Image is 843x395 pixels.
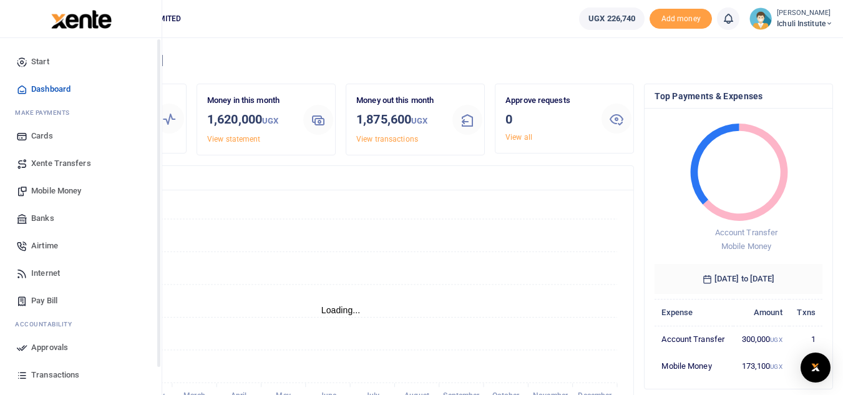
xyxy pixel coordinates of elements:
small: UGX [411,116,427,125]
td: Mobile Money [655,353,733,379]
a: Transactions [10,361,152,389]
span: Mobile Money [31,185,81,197]
li: M [10,103,152,122]
td: 1 [789,326,822,353]
h6: [DATE] to [DATE] [655,264,822,294]
span: Account Transfer [715,228,778,237]
span: Approvals [31,341,68,354]
h4: Hello [PERSON_NAME] [47,54,833,67]
p: Money out this month [356,94,442,107]
span: UGX 226,740 [588,12,635,25]
a: Banks [10,205,152,232]
h3: 0 [505,110,592,129]
li: Toup your wallet [650,9,712,29]
a: Start [10,48,152,76]
div: Open Intercom Messenger [801,353,831,383]
h3: 1,875,600 [356,110,442,130]
a: View transactions [356,135,418,144]
span: Dashboard [31,83,71,95]
h3: 1,620,000 [207,110,293,130]
a: Dashboard [10,76,152,103]
a: View all [505,133,532,142]
a: Airtime [10,232,152,260]
span: Mobile Money [721,241,771,251]
a: UGX 226,740 [579,7,645,30]
span: Cards [31,130,53,142]
a: Internet [10,260,152,287]
span: Add money [650,9,712,29]
h4: Top Payments & Expenses [655,89,822,103]
a: logo-small logo-large logo-large [50,14,112,23]
span: Transactions [31,369,79,381]
small: UGX [262,116,278,125]
span: Pay Bill [31,295,57,307]
span: ake Payments [21,108,70,117]
span: Airtime [31,240,58,252]
a: Pay Bill [10,287,152,315]
span: Internet [31,267,60,280]
p: Money in this month [207,94,293,107]
a: Add money [650,13,712,22]
span: Start [31,56,49,68]
text: Loading... [321,305,361,315]
p: Approve requests [505,94,592,107]
th: Txns [789,299,822,326]
li: Wallet ballance [574,7,650,30]
small: UGX [770,363,782,370]
img: logo-large [51,10,112,29]
li: Ac [10,315,152,334]
span: Xente Transfers [31,157,91,170]
td: 173,100 [733,353,789,379]
td: 2 [789,353,822,379]
span: countability [24,319,72,329]
a: profile-user [PERSON_NAME] Ichuli Institute [749,7,833,30]
img: profile-user [749,7,772,30]
a: Cards [10,122,152,150]
th: Amount [733,299,789,326]
a: Mobile Money [10,177,152,205]
th: Expense [655,299,733,326]
td: 300,000 [733,326,789,353]
small: [PERSON_NAME] [777,8,833,19]
a: Xente Transfers [10,150,152,177]
span: Ichuli Institute [777,18,833,29]
a: Approvals [10,334,152,361]
td: Account Transfer [655,326,733,353]
small: UGX [770,336,782,343]
span: Banks [31,212,54,225]
a: View statement [207,135,260,144]
h4: Transactions Overview [58,171,623,185]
